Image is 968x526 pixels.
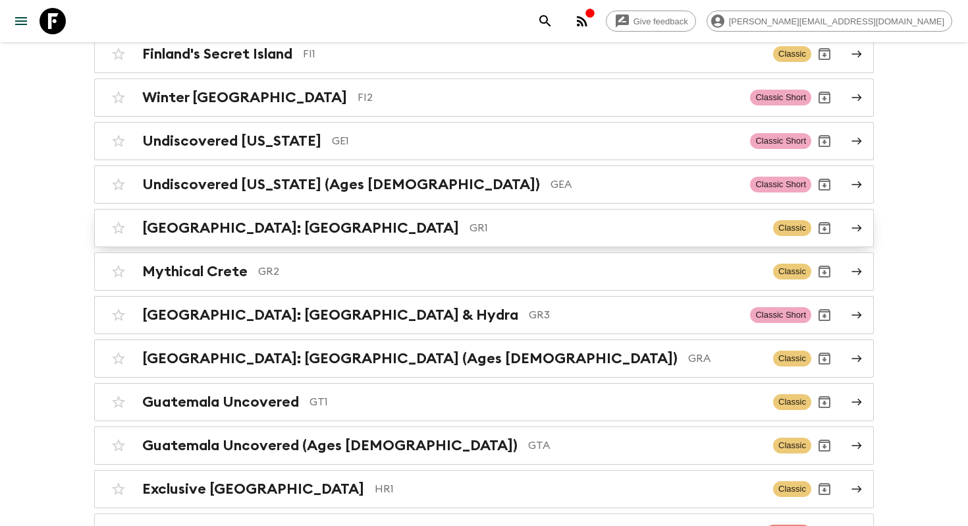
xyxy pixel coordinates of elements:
button: Archive [811,432,838,459]
span: Classic [773,394,811,410]
button: Archive [811,476,838,502]
span: Classic [773,46,811,62]
a: Give feedback [606,11,696,32]
p: FI2 [358,90,739,105]
span: [PERSON_NAME][EMAIL_ADDRESS][DOMAIN_NAME] [722,16,952,26]
span: Classic Short [750,90,811,105]
a: Undiscovered [US_STATE]GE1Classic ShortArchive [94,122,874,160]
button: menu [8,8,34,34]
button: Archive [811,41,838,67]
a: Exclusive [GEOGRAPHIC_DATA]HR1ClassicArchive [94,470,874,508]
span: Classic Short [750,307,811,323]
h2: Exclusive [GEOGRAPHIC_DATA] [142,481,364,498]
a: [GEOGRAPHIC_DATA]: [GEOGRAPHIC_DATA] & HydraGR3Classic ShortArchive [94,296,874,334]
a: Guatemala UncoveredGT1ClassicArchive [94,383,874,421]
h2: [GEOGRAPHIC_DATA]: [GEOGRAPHIC_DATA] & Hydra [142,307,518,324]
h2: Guatemala Uncovered (Ages [DEMOGRAPHIC_DATA]) [142,437,518,454]
button: Archive [811,258,838,285]
p: GT1 [309,394,763,410]
div: [PERSON_NAME][EMAIL_ADDRESS][DOMAIN_NAME] [707,11,952,32]
p: GTA [528,438,763,453]
a: Guatemala Uncovered (Ages [DEMOGRAPHIC_DATA])GTAClassicArchive [94,426,874,465]
h2: Guatemala Uncovered [142,394,299,411]
p: GR3 [529,307,739,323]
span: Classic [773,351,811,366]
a: [GEOGRAPHIC_DATA]: [GEOGRAPHIC_DATA]GR1ClassicArchive [94,209,874,247]
button: Archive [811,171,838,198]
h2: Mythical Crete [142,263,248,280]
a: Undiscovered [US_STATE] (Ages [DEMOGRAPHIC_DATA])GEAClassic ShortArchive [94,165,874,204]
button: Archive [811,389,838,415]
h2: [GEOGRAPHIC_DATA]: [GEOGRAPHIC_DATA] [142,219,459,237]
button: Archive [811,345,838,372]
p: FI1 [303,46,763,62]
button: Archive [811,215,838,241]
h2: Winter [GEOGRAPHIC_DATA] [142,89,347,106]
button: search adventures [532,8,558,34]
span: Classic [773,438,811,453]
p: GR1 [470,220,763,236]
a: Winter [GEOGRAPHIC_DATA]FI2Classic ShortArchive [94,78,874,117]
p: GE1 [332,133,739,149]
p: GRA [688,351,763,366]
h2: [GEOGRAPHIC_DATA]: [GEOGRAPHIC_DATA] (Ages [DEMOGRAPHIC_DATA]) [142,350,678,367]
a: Mythical CreteGR2ClassicArchive [94,252,874,291]
span: Classic Short [750,133,811,149]
p: HR1 [375,481,763,497]
p: GEA [551,177,739,192]
h2: Finland's Secret Island [142,45,292,63]
span: Classic [773,264,811,279]
span: Give feedback [626,16,695,26]
p: GR2 [258,264,763,279]
h2: Undiscovered [US_STATE] (Ages [DEMOGRAPHIC_DATA]) [142,176,540,193]
span: Classic Short [750,177,811,192]
button: Archive [811,84,838,111]
span: Classic [773,481,811,497]
a: [GEOGRAPHIC_DATA]: [GEOGRAPHIC_DATA] (Ages [DEMOGRAPHIC_DATA])GRAClassicArchive [94,339,874,378]
span: Classic [773,220,811,236]
button: Archive [811,128,838,154]
button: Archive [811,302,838,328]
a: Finland's Secret IslandFI1ClassicArchive [94,35,874,73]
h2: Undiscovered [US_STATE] [142,132,321,150]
